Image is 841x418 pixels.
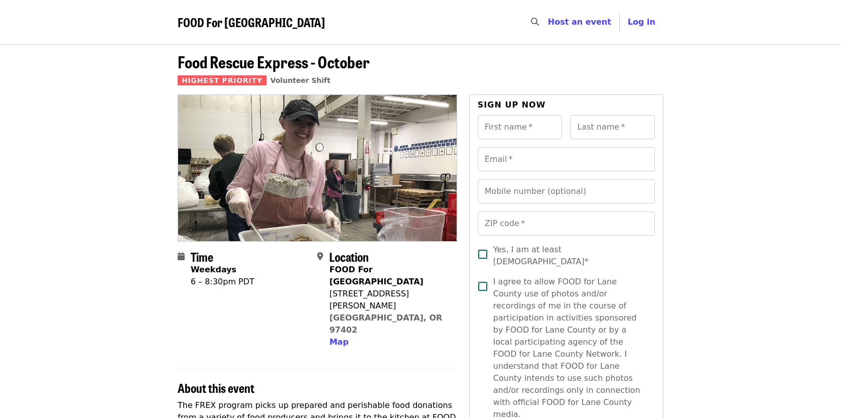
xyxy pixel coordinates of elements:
span: Map [329,337,348,347]
div: 6 – 8:30pm PDT [191,276,254,288]
input: ZIP code [478,212,655,236]
span: Yes, I am at least [DEMOGRAPHIC_DATA]* [493,244,647,268]
button: Log in [620,12,663,32]
span: About this event [178,379,254,396]
input: Last name [570,115,655,139]
button: Map [329,336,348,348]
i: calendar icon [178,252,185,261]
input: Mobile number (optional) [478,179,655,203]
input: Email [478,147,655,171]
span: Highest Priority [178,75,266,85]
span: Food Rescue Express - October [178,50,370,73]
span: Log in [628,17,655,27]
a: Volunteer Shift [270,76,331,84]
strong: FOOD For [GEOGRAPHIC_DATA] [329,265,423,286]
input: First name [478,115,563,139]
input: Search [545,10,553,34]
a: Host an event [548,17,611,27]
span: Location [329,248,369,265]
div: [STREET_ADDRESS][PERSON_NAME] [329,288,449,312]
i: map-marker-alt icon [317,252,323,261]
span: Time [191,248,213,265]
strong: Weekdays [191,265,236,274]
img: Food Rescue Express - October organized by FOOD For Lane County [178,95,457,241]
a: [GEOGRAPHIC_DATA], OR 97402 [329,313,442,335]
i: search icon [531,17,539,27]
a: FOOD For [GEOGRAPHIC_DATA] [178,15,325,30]
span: FOOD For [GEOGRAPHIC_DATA] [178,13,325,31]
span: Sign up now [478,100,546,110]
